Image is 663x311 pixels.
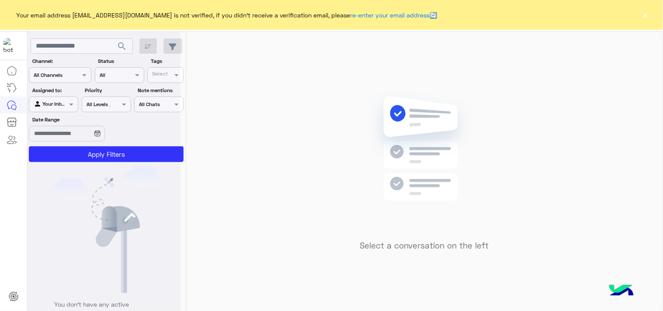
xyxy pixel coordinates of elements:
img: no messages [361,89,488,234]
span: Your email address [EMAIL_ADDRESS][DOMAIN_NAME] is not verified, if you didn't receive a verifica... [17,10,437,20]
a: re-enter your email address [351,11,430,19]
div: Select [151,70,168,80]
img: hulul-logo.png [606,276,637,307]
img: 1403182699927242 [3,38,19,54]
button: × [641,10,650,19]
h5: Select a conversation on the left [360,241,489,251]
div: loading... [96,99,111,114]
